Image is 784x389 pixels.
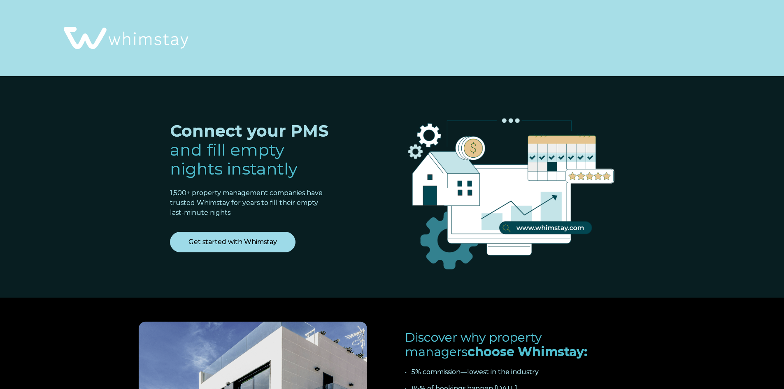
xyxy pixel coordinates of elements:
[405,330,587,359] span: Discover why property managers
[58,4,192,73] img: Whimstay Logo-02 1
[170,140,298,179] span: and
[405,368,539,376] span: • 5% commission—lowest in the industry
[361,93,651,283] img: RBO Ilustrations-03
[170,232,295,252] a: Get started with Whimstay
[170,140,298,179] span: fill empty nights instantly
[468,344,587,359] span: choose Whimstay:
[170,121,328,141] span: Connect your PMS
[170,189,323,217] span: 1,500+ property management companies have trusted Whimstay for years to fill their empty last-min...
